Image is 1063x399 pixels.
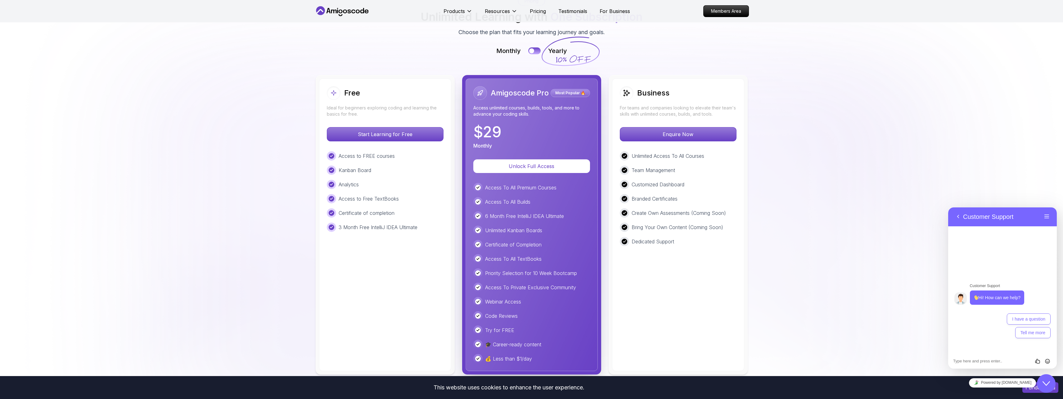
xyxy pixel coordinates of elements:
[481,162,583,170] p: Unlock Full Access
[491,88,549,98] h2: Amigoscode Pro
[485,326,514,334] p: Try for FREE
[339,181,359,188] p: Analytics
[444,7,465,15] p: Products
[339,152,395,160] p: Access to FREE courses
[632,181,684,188] p: Customized Dashboard
[620,105,736,117] p: For teams and companies looking to elevate their team's skills with unlimited courses, builds, an...
[485,184,556,191] p: Access To All Premium Courses
[421,11,642,23] h2: Unlimited Learning with
[632,152,704,160] p: Unlimited Access To All Courses
[473,163,590,169] a: Unlock Full Access
[327,105,444,117] p: Ideal for beginners exploring coding and learning the basics for free.
[485,341,541,348] p: 🎓 Career-ready content
[444,7,472,20] button: Products
[620,127,736,141] button: Enquire Now
[339,166,371,174] p: Kanban Board
[485,269,577,277] p: Priority Selection for 10 Week Bootcamp
[485,7,517,20] button: Resources
[473,159,590,173] button: Unlock Full Access
[703,5,749,17] a: Members Area
[948,207,1057,369] iframe: chat widget
[496,47,521,55] p: Monthly
[344,88,360,98] h2: Free
[473,142,492,149] p: Monthly
[620,131,736,137] a: Enquire Now
[485,7,510,15] p: Resources
[637,88,669,98] h2: Business
[485,241,542,248] p: Certificate of Completion
[339,209,394,217] p: Certificate of completion
[473,125,502,140] p: $ 29
[632,224,723,231] p: Bring Your Own Content (Coming Soon)
[485,198,530,206] p: Access To All Builds
[620,127,736,141] p: Enquire Now
[632,209,726,217] p: Create Own Assessments (Coming Soon)
[327,131,444,137] a: Start Learning for Free
[485,298,521,305] p: Webinar Access
[458,28,605,37] p: Choose the plan that fits your learning journey and goals.
[600,7,630,15] a: For Business
[632,238,674,245] p: Dedicated Support
[339,195,399,202] p: Access to Free TextBooks
[485,284,576,291] p: Access To Private Exclusive Community
[632,195,678,202] p: Branded Certificates
[485,355,532,362] p: 💰 Less than $1/day
[485,227,542,234] p: Unlimited Kanban Boards
[530,7,546,15] a: Pricing
[485,255,542,263] p: Access To All TextBooks
[327,127,443,141] p: Start Learning for Free
[948,376,1057,390] iframe: chat widget
[339,224,417,231] p: 3 Month Free IntelliJ IDEA Ultimate
[558,7,587,15] a: Testimonials
[473,105,590,117] p: Access unlimited courses, builds, tools, and more to advance your coding skills.
[704,6,749,17] p: Members Area
[327,127,444,141] button: Start Learning for Free
[485,312,518,320] p: Code Reviews
[485,212,564,220] p: 6 Month Free IntelliJ IDEA Ultimate
[5,381,1013,394] div: This website uses cookies to enhance the user experience.
[552,90,589,96] p: Most Popular 🔥
[1037,374,1057,393] iframe: chat widget
[632,166,675,174] p: Team Management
